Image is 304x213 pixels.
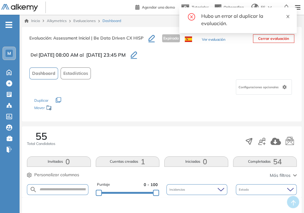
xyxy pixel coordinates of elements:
[286,14,290,19] span: close
[102,18,121,24] span: Dashboard
[7,51,11,56] span: M
[224,5,244,10] span: Onboarding
[239,187,250,192] span: Estado
[29,34,148,47] h3: Evaluación
[188,12,195,21] span: close-circle
[202,37,225,43] button: Ver evaluación
[34,98,48,103] span: Duplicar
[162,34,180,42] span: Expirada
[61,67,91,79] button: Estadísticas
[47,18,67,23] span: Alkymetrics
[32,70,55,77] span: Dashboard
[253,34,294,43] button: Cerrar evaluación
[86,51,126,59] span: [DATE] 23:45 PM
[27,172,79,178] button: Personalizar columnas
[236,184,297,195] div: Estado
[233,156,297,167] button: Completadas54
[24,18,40,24] a: Inicio
[34,103,95,114] div: Mover
[142,5,175,10] span: Agendar una demo
[185,36,192,42] img: ESP
[96,156,160,167] button: Cuentas creadas1
[236,79,292,95] div: Configuraciones opcionales
[261,5,265,10] span: ES
[135,3,175,10] a: Agendar una demo
[270,172,291,179] span: Más filtros
[39,51,78,59] span: [DATE] 08:00 AM
[214,1,244,14] button: Onboarding
[73,18,96,23] a: Evaluaciones
[164,156,228,167] button: Iniciadas0
[51,35,143,41] span: : Assessment Inicial | Be Data Driven CX HISP
[31,52,37,58] span: Del
[268,6,272,9] img: arrow
[292,1,303,13] img: Menu
[80,51,84,59] span: al
[239,85,280,89] span: Configuraciones opcionales
[6,24,12,25] i: -
[63,70,88,77] span: Estadísticas
[1,4,38,12] img: Logo
[34,172,79,178] span: Personalizar columnas
[192,5,209,10] span: Tutoriales
[29,67,58,79] button: Dashboard
[144,182,158,188] span: 0 - 100
[169,187,186,192] span: Incidencias
[27,156,91,167] button: Invitados0
[97,182,110,188] span: Puntaje
[270,172,297,179] button: Más filtros
[166,184,227,195] div: Incidencias
[35,131,47,141] span: 55
[30,186,37,193] img: SEARCH_ALT
[201,12,289,27] div: Hubo un error al duplicar la evaluación.
[251,4,258,11] img: world
[27,141,55,146] span: Total Candidatos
